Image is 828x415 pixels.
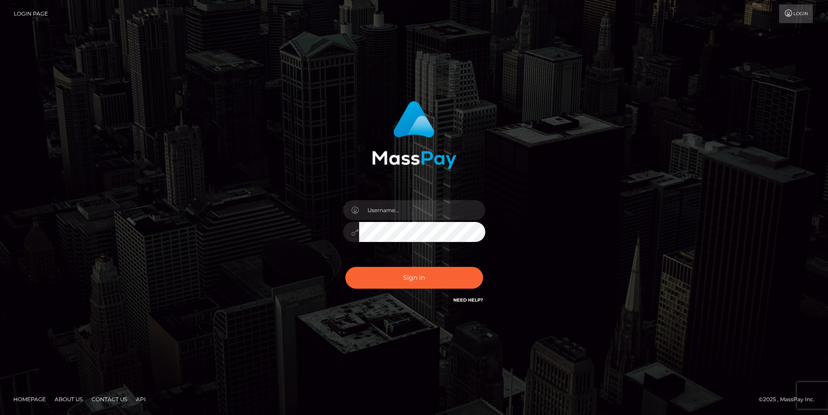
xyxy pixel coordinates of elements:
[759,395,821,404] div: © 2025 , MassPay Inc.
[372,101,456,169] img: MassPay Login
[345,267,483,289] button: Sign in
[779,4,813,23] a: Login
[88,392,131,406] a: Contact Us
[453,297,483,303] a: Need Help?
[51,392,86,406] a: About Us
[10,392,49,406] a: Homepage
[359,200,485,220] input: Username...
[132,392,149,406] a: API
[14,4,48,23] a: Login Page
